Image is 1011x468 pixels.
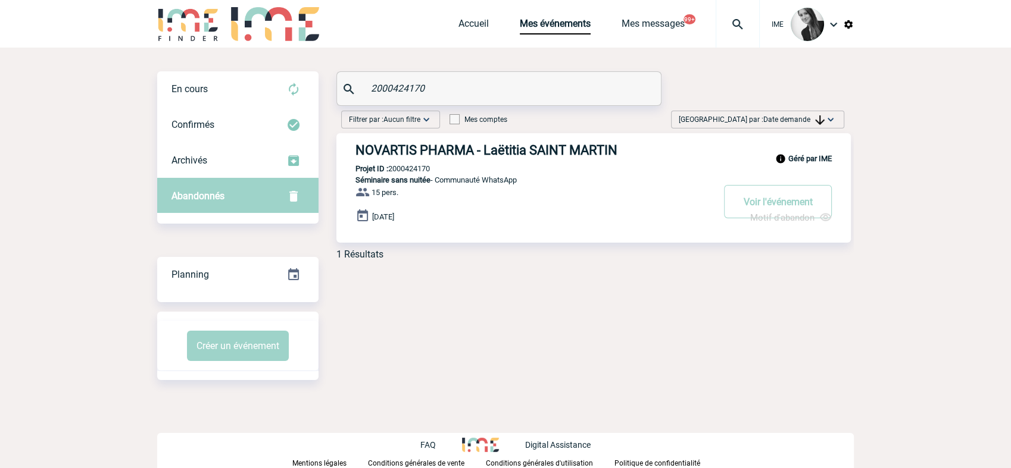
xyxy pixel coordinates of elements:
[157,71,319,107] div: Retrouvez ici tous vos évènements avant confirmation
[450,115,507,124] label: Mes comptes
[772,20,784,29] span: IME
[355,164,388,173] b: Projet ID :
[336,143,851,158] a: NOVARTIS PHARMA - Laëtitia SAINT MARTIN
[458,18,489,34] a: Accueil
[525,440,591,450] p: Digital Assistance
[520,18,591,34] a: Mes événements
[825,114,837,125] img: baseline_expand_more_white_24dp-b.png
[368,457,486,468] a: Conditions générales de vente
[614,459,700,467] p: Politique de confidentialité
[420,438,462,450] a: FAQ
[788,154,832,163] b: Géré par IME
[336,175,713,184] p: - Communauté WhatsApp
[614,457,719,468] a: Politique de confidentialité
[171,155,207,166] span: Archivés
[750,212,815,223] span: Motif d'abandon
[355,175,430,184] span: Séminaire sans nuitée
[486,457,614,468] a: Conditions générales d'utilisation
[679,114,825,125] span: [GEOGRAPHIC_DATA] par :
[486,459,593,467] p: Conditions générales d'utilisation
[750,211,832,224] div: Motif d'abandon : Projet annulé Date : 12-06-2025 Auteur : Agence Commentaire : Fait à distance
[368,80,633,97] input: Rechercher un événement par son nom
[372,188,398,197] span: 15 pers.
[336,164,430,173] p: 2000424170
[355,143,713,158] h3: NOVARTIS PHARMA - Laëtitia SAINT MARTIN
[763,115,825,124] span: Date demande
[724,185,832,218] button: Voir l'événement
[171,190,224,202] span: Abandonnés
[420,114,432,125] img: baseline_expand_more_white_24dp-b.png
[349,114,420,125] span: Filtrer par :
[791,8,824,41] img: 101050-0.jpg
[157,7,219,41] img: IME-Finder
[383,115,420,124] span: Aucun filtre
[171,119,214,130] span: Confirmés
[171,83,208,95] span: En cours
[368,459,464,467] p: Conditions générales de vente
[292,457,368,468] a: Mentions légales
[462,438,499,452] img: http://www.idealmeetingsevents.fr/
[372,212,394,221] span: [DATE]
[684,14,695,24] button: 99+
[815,115,825,125] img: arrow_downward.png
[157,178,319,214] div: Retrouvez ici tous vos événements annulés
[292,459,347,467] p: Mentions légales
[157,256,319,291] a: Planning
[157,257,319,293] div: Retrouvez ici tous vos événements organisés par date et état d'avancement
[157,143,319,178] div: Retrouvez ici tous les événements que vous avez décidé d'archiver
[187,331,289,361] button: Créer un événement
[171,269,209,280] span: Planning
[622,18,685,34] a: Mes messages
[775,153,786,164] img: info_black_24dp.svg
[420,440,436,450] p: FAQ
[336,249,383,260] div: 1 Résultats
